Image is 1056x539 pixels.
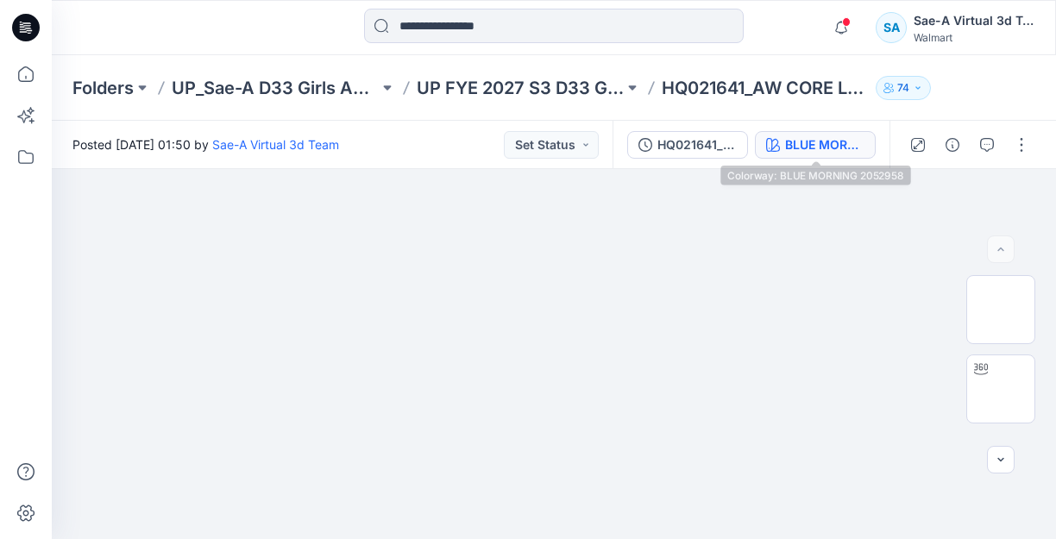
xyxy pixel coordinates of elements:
button: BLUE MORNING 2052958 [755,131,876,159]
div: Sae-A Virtual 3d Team [914,10,1034,31]
a: Sae-A Virtual 3d Team [212,137,339,152]
div: Walmart [914,31,1034,44]
button: 74 [876,76,931,100]
p: 74 [897,78,909,97]
button: Details [939,131,966,159]
button: HQ021641_FULL COLORWAYS [627,131,748,159]
p: HQ021641_AW CORE LEGGING [662,76,869,100]
div: HQ021641_FULL COLORWAYS [657,135,737,154]
a: UP FYE 2027 S3 D33 Girls Active Sae-A [417,76,624,100]
span: Posted [DATE] 01:50 by [72,135,339,154]
div: SA [876,12,907,43]
a: Folders [72,76,134,100]
div: BLUE MORNING 2052958 [785,135,864,154]
a: UP_Sae-A D33 Girls Active & Bottoms [172,76,379,100]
